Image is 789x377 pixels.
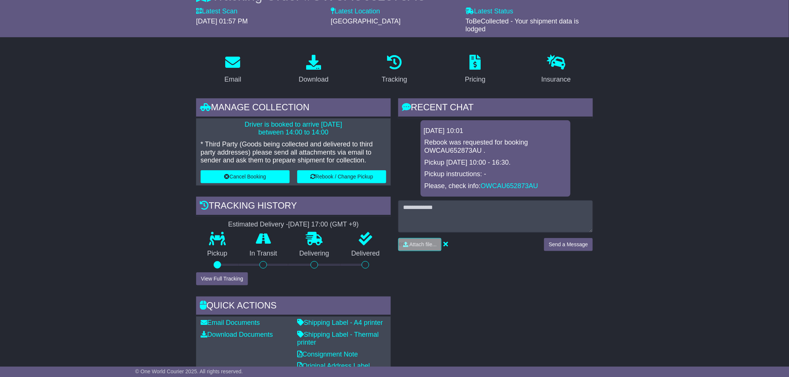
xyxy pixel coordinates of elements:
div: Estimated Delivery - [196,221,391,229]
p: Pickup instructions: - [424,170,567,178]
div: [DATE] 10:01 [424,127,568,135]
label: Latest Status [466,7,513,16]
div: Email [224,75,241,85]
p: Delivered [340,250,391,258]
div: Tracking history [196,197,391,217]
label: Latest Location [331,7,380,16]
div: Tracking [382,75,407,85]
button: Send a Message [544,238,593,251]
a: Email [220,52,246,87]
div: Download [299,75,329,85]
a: Tracking [377,52,412,87]
span: ToBeCollected - Your shipment data is lodged [466,18,579,33]
span: © One World Courier 2025. All rights reserved. [135,368,243,374]
a: Consignment Note [297,351,358,358]
p: * Third Party (Goods being collected and delivered to third party addresses) please send all atta... [201,140,386,165]
p: Delivering [288,250,340,258]
a: Pricing [460,52,490,87]
div: Insurance [541,75,571,85]
button: View Full Tracking [196,272,248,285]
label: Latest Scan [196,7,238,16]
div: Pricing [465,75,485,85]
p: Pickup [DATE] 10:00 - 16:30. [424,159,567,167]
a: Shipping Label - Thermal printer [297,331,379,346]
p: Rebook was requested for booking OWCAU652873AU . [424,139,567,155]
div: Quick Actions [196,297,391,317]
a: OWCAU652873AU [481,182,538,190]
p: Pickup [196,250,239,258]
span: [GEOGRAPHIC_DATA] [331,18,400,25]
a: Email Documents [201,319,260,326]
div: [DATE] 17:00 (GMT +9) [288,221,359,229]
div: RECENT CHAT [398,98,593,118]
button: Cancel Booking [201,170,290,183]
a: Original Address Label [297,362,370,370]
a: Shipping Label - A4 printer [297,319,383,326]
span: [DATE] 01:57 PM [196,18,248,25]
p: Driver is booked to arrive [DATE] between 14:00 to 14:00 [201,121,386,137]
p: In Transit [239,250,289,258]
a: Download [294,52,333,87]
div: Manage collection [196,98,391,118]
a: Download Documents [201,331,273,338]
a: Insurance [537,52,576,87]
button: Rebook / Change Pickup [297,170,386,183]
p: Please, check info: [424,182,567,190]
